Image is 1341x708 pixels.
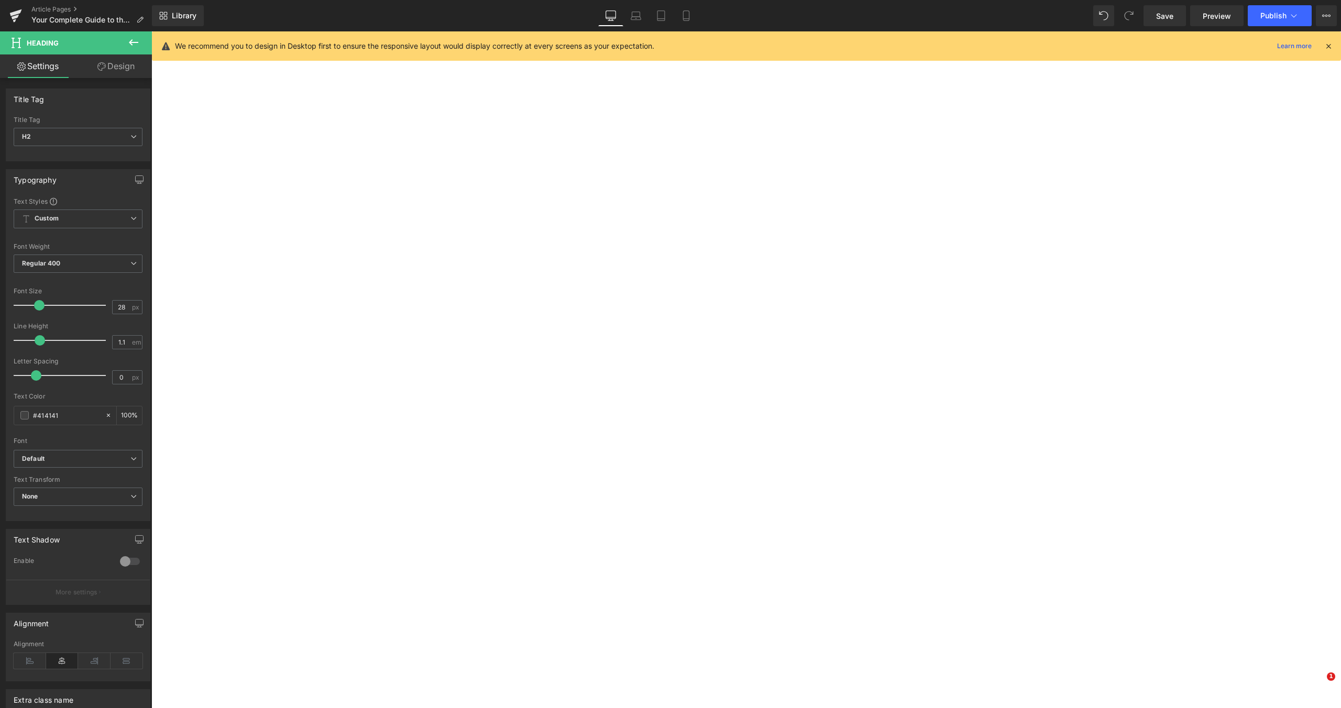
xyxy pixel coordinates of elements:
[1093,5,1114,26] button: Undo
[1260,12,1287,20] span: Publish
[22,132,31,140] b: H2
[14,613,49,628] div: Alignment
[6,580,150,604] button: More settings
[14,197,142,205] div: Text Styles
[14,437,142,445] div: Font
[132,304,141,311] span: px
[22,455,45,463] i: Default
[22,492,38,500] b: None
[598,5,623,26] a: Desktop
[152,5,204,26] a: New Library
[56,588,97,597] p: More settings
[623,5,648,26] a: Laptop
[31,5,152,14] a: Article Pages
[117,406,142,425] div: %
[14,476,142,483] div: Text Transform
[14,323,142,330] div: Line Height
[14,243,142,250] div: Font Weight
[132,339,141,346] span: em
[35,214,59,223] b: Custom
[1203,10,1231,21] span: Preview
[14,287,142,295] div: Font Size
[1190,5,1244,26] a: Preview
[1156,10,1173,21] span: Save
[78,54,154,78] a: Design
[31,16,132,24] span: Your Complete Guide to the [PERSON_NAME] Golf Collection
[674,5,699,26] a: Mobile
[22,259,61,267] b: Regular 400
[33,410,100,421] input: Color
[1305,672,1331,698] iframe: Intercom live chat
[648,5,674,26] a: Tablet
[14,393,142,400] div: Text Color
[14,116,142,124] div: Title Tag
[1327,672,1335,681] span: 1
[132,374,141,381] span: px
[14,358,142,365] div: Letter Spacing
[175,40,654,52] p: We recommend you to design in Desktop first to ensure the responsive layout would display correct...
[14,529,60,544] div: Text Shadow
[1118,5,1139,26] button: Redo
[1316,5,1337,26] button: More
[172,11,196,20] span: Library
[14,557,109,568] div: Enable
[1273,40,1316,52] a: Learn more
[14,690,73,704] div: Extra class name
[14,170,57,184] div: Typography
[14,640,142,648] div: Alignment
[14,89,45,104] div: Title Tag
[27,39,59,47] span: Heading
[1248,5,1312,26] button: Publish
